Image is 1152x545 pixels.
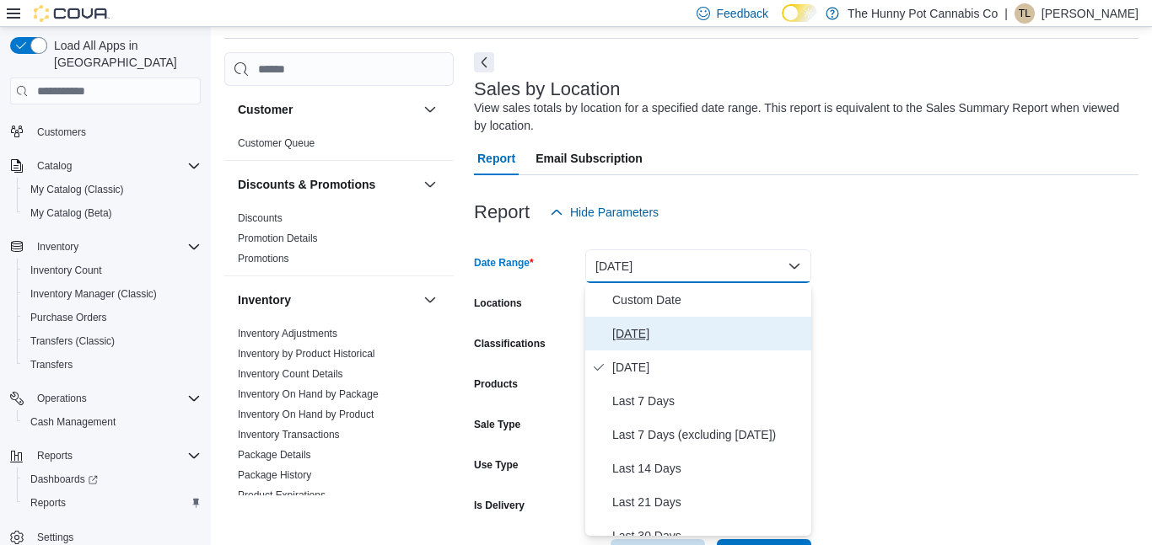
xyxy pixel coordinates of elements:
label: Sale Type [474,418,520,431]
button: Cash Management [17,410,207,434]
button: Customer [420,99,440,120]
h3: Customer [238,101,293,118]
button: Customers [3,120,207,144]
a: Package Details [238,449,311,461]
span: Inventory [30,237,201,257]
span: Customers [30,121,201,142]
a: Reports [24,493,73,513]
button: My Catalog (Classic) [17,178,207,201]
h3: Inventory [238,291,291,308]
span: Inventory Manager (Classic) [24,284,201,304]
a: Dashboards [17,468,207,491]
button: Reports [30,446,79,466]
button: Inventory [238,291,417,308]
button: Reports [3,444,207,468]
label: Products [474,377,518,391]
span: Catalog [30,156,201,176]
a: Inventory Adjustments [238,328,337,339]
label: Date Range [474,256,534,270]
span: Reports [30,496,66,510]
span: Inventory Count Details [238,367,343,381]
div: View sales totals by location for a specified date range. This report is equivalent to the Sales ... [474,99,1130,135]
span: Inventory Count [24,260,201,281]
h3: Discounts & Promotions [238,176,375,193]
a: Promotion Details [238,232,318,244]
span: Reports [24,493,201,513]
span: Inventory by Product Historical [238,347,375,361]
span: My Catalog (Classic) [30,183,124,196]
button: Discounts & Promotions [238,176,417,193]
span: Operations [30,388,201,409]
span: Package Details [238,448,311,462]
div: Tyler Livingston [1015,3,1035,24]
span: TL [1019,3,1031,24]
button: Inventory [420,290,440,310]
a: My Catalog (Beta) [24,203,119,223]
span: Transfers [24,355,201,375]
a: Purchase Orders [24,307,114,328]
a: Promotions [238,253,289,264]
label: Is Delivery [474,499,525,512]
button: Hide Parameters [543,195,665,229]
span: Transfers (Classic) [24,331,201,351]
p: [PERSON_NAME] [1042,3,1139,24]
span: Promotion Details [238,232,318,245]
button: Transfers [17,353,207,377]
button: Catalog [3,154,207,178]
span: Dashboards [30,473,98,486]
button: Inventory Manager (Classic) [17,282,207,306]
span: Last 21 Days [612,492,805,512]
span: Hide Parameters [570,204,659,221]
button: Inventory Count [17,259,207,282]
button: Inventory [3,235,207,259]
span: [DATE] [612,323,805,344]
a: Inventory Count [24,260,109,281]
span: [DATE] [612,357,805,377]
span: Catalog [37,159,72,173]
a: Discounts [238,212,283,224]
span: Discounts [238,211,283,225]
a: Inventory On Hand by Product [238,409,374,420]
a: My Catalog (Classic) [24,179,131,200]
a: Package History [238,469,311,481]
a: Inventory On Hand by Package [238,388,379,400]
span: Reports [37,449,73,462]
span: Inventory [37,240,78,254]
a: Product Expirations [238,489,326,501]
button: Customer [238,101,417,118]
a: Dashboards [24,469,105,489]
span: Product Expirations [238,489,326,502]
span: Inventory On Hand by Product [238,408,374,421]
span: Last 7 Days [612,391,805,411]
span: Purchase Orders [30,311,107,324]
label: Locations [474,297,522,310]
span: Customer Queue [238,136,315,150]
span: Package History [238,468,311,482]
span: Operations [37,392,87,405]
button: My Catalog (Beta) [17,201,207,225]
span: Transfers [30,358,73,371]
span: Inventory On Hand by Package [238,387,379,401]
input: Dark Mode [782,4,817,22]
p: | [1004,3,1008,24]
button: [DATE] [585,249,811,283]
span: Last 7 Days (excluding [DATE]) [612,425,805,445]
span: Promotions [238,252,289,265]
a: Transfers (Classic) [24,331,121,351]
span: Reports [30,446,201,466]
a: Inventory Manager (Classic) [24,284,164,304]
a: Inventory Count Details [238,368,343,380]
div: Customer [224,133,454,160]
div: Select listbox [585,283,811,536]
div: Discounts & Promotions [224,208,454,275]
button: Operations [3,387,207,410]
span: Cash Management [24,412,201,432]
button: Transfers (Classic) [17,329,207,353]
span: Purchase Orders [24,307,201,328]
a: Inventory Transactions [238,429,340,441]
span: Inventory Adjustments [238,327,337,340]
a: Inventory by Product Historical [238,348,375,360]
span: Last 14 Days [612,458,805,478]
h3: Sales by Location [474,79,621,99]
